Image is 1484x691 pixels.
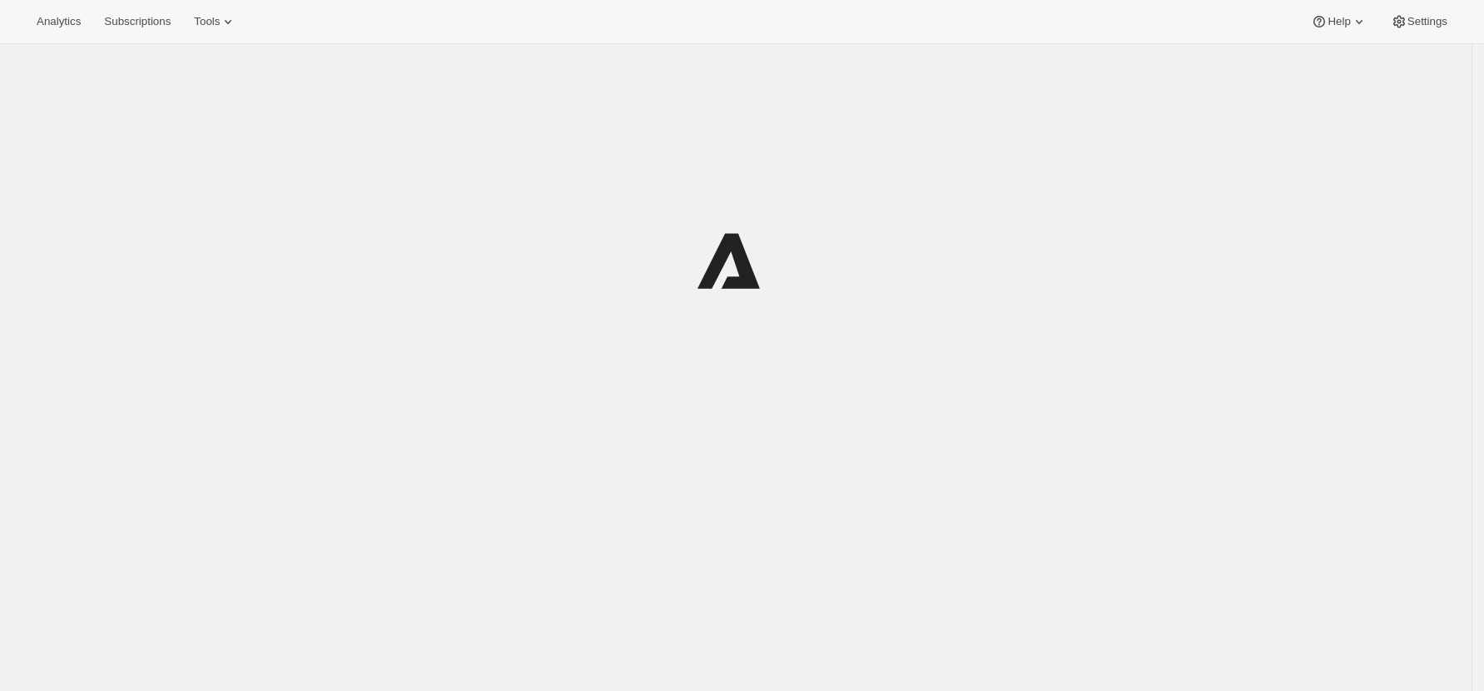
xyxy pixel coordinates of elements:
button: Subscriptions [94,10,181,33]
button: Settings [1381,10,1457,33]
span: Help [1328,15,1350,28]
button: Tools [184,10,246,33]
button: Help [1301,10,1377,33]
button: Analytics [27,10,91,33]
span: Tools [194,15,220,28]
span: Analytics [37,15,81,28]
span: Settings [1407,15,1447,28]
span: Subscriptions [104,15,171,28]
